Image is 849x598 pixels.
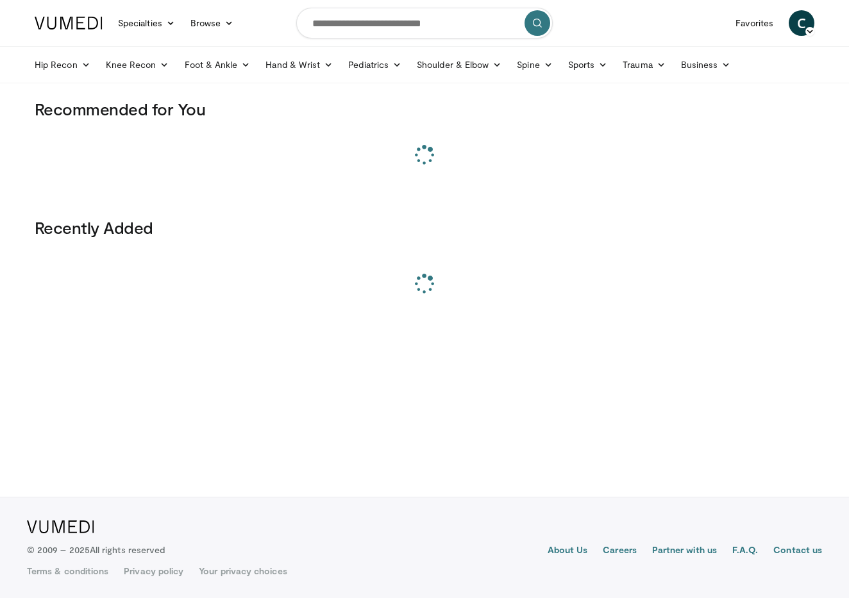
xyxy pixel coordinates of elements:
[177,52,258,78] a: Foot & Ankle
[340,52,409,78] a: Pediatrics
[35,17,103,29] img: VuMedi Logo
[183,10,242,36] a: Browse
[124,565,183,577] a: Privacy policy
[110,10,183,36] a: Specialties
[773,544,822,559] a: Contact us
[90,544,165,555] span: All rights reserved
[35,99,814,119] h3: Recommended for You
[199,565,287,577] a: Your privacy choices
[560,52,616,78] a: Sports
[35,217,814,238] h3: Recently Added
[27,544,165,556] p: © 2009 – 2025
[27,52,98,78] a: Hip Recon
[615,52,673,78] a: Trauma
[296,8,553,38] input: Search topics, interventions
[652,544,717,559] a: Partner with us
[728,10,781,36] a: Favorites
[98,52,177,78] a: Knee Recon
[27,520,94,533] img: VuMedi Logo
[548,544,588,559] a: About Us
[258,52,340,78] a: Hand & Wrist
[27,565,108,577] a: Terms & conditions
[603,544,637,559] a: Careers
[673,52,739,78] a: Business
[789,10,814,36] a: C
[732,544,758,559] a: F.A.Q.
[509,52,560,78] a: Spine
[409,52,509,78] a: Shoulder & Elbow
